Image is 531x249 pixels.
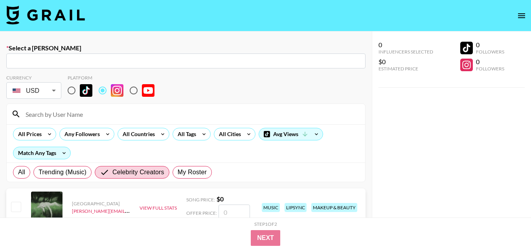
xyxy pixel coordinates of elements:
img: Grail Talent [6,6,85,24]
img: Instagram [111,84,123,97]
div: Step 1 of 2 [254,221,277,227]
strong: $ 0 [217,195,224,203]
div: $0 [378,58,433,66]
div: 0 [378,41,433,49]
div: Match Any Tags [13,147,70,159]
div: USD [8,84,60,98]
div: Followers [476,66,504,72]
div: All Cities [214,128,243,140]
span: Celebrity Creators [112,168,164,177]
div: music [262,203,280,212]
span: Offer Price: [186,210,217,216]
div: Estimated Price [378,66,433,72]
a: [PERSON_NAME][EMAIL_ADDRESS][DOMAIN_NAME] [72,207,188,214]
div: All Tags [173,128,198,140]
div: Avg Views [259,128,323,140]
div: All Countries [118,128,156,140]
button: Next [251,230,280,246]
div: Currency [6,75,61,81]
span: Song Price: [186,197,215,203]
div: 0 [476,58,504,66]
div: Any Followers [60,128,101,140]
img: YouTube [142,84,154,97]
button: View Full Stats [140,205,177,211]
div: 0 [476,41,504,49]
span: My Roster [178,168,207,177]
div: lipsync [285,203,307,212]
span: Trending (Music) [39,168,86,177]
div: Platform [68,75,161,81]
button: open drawer [514,8,529,24]
img: TikTok [80,84,92,97]
div: Followers [476,49,504,55]
div: All Prices [13,128,43,140]
div: [GEOGRAPHIC_DATA] [72,201,130,207]
input: 0 [219,205,250,219]
span: All [18,168,25,177]
input: Search by User Name [21,108,360,120]
label: Select a [PERSON_NAME] [6,44,366,52]
div: makeup & beauty [311,203,357,212]
div: Influencers Selected [378,49,433,55]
